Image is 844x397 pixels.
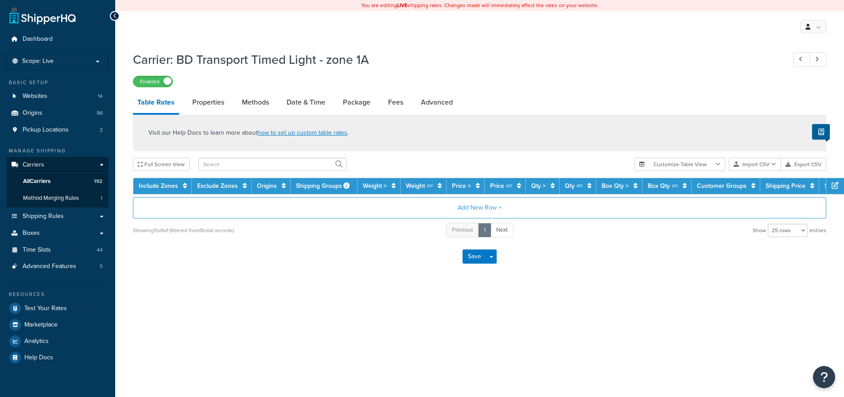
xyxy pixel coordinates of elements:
[7,105,109,121] li: Origins
[237,92,273,113] a: Methods
[7,157,109,207] li: Carriers
[7,147,109,155] div: Manage Shipping
[133,76,172,87] label: Enabled
[7,225,109,241] a: Boxes
[23,263,76,270] span: Advanced Features
[7,350,109,366] a: Help Docs
[197,181,238,191] a: Exclude Zones
[22,58,54,65] span: Scope: Live
[97,246,103,254] span: 44
[7,190,109,206] li: Method Merging Rules
[148,128,349,138] p: Visit our Help Docs to learn more about .
[94,178,102,185] span: 192
[133,158,190,171] button: Full Screen View
[198,158,346,171] input: Search
[531,181,546,191] a: Qty >
[7,173,109,190] a: AllCarriers192
[24,321,58,329] span: Marketplace
[133,51,777,68] h1: Carrier: BD Transport Timed Light - zone 1A
[101,195,102,202] span: 1
[24,354,53,362] span: Help Docs
[781,158,826,171] button: Export CSV
[100,126,103,134] span: 2
[23,109,43,117] span: Origins
[766,181,805,191] a: Shipping Price
[133,224,234,237] div: Showing 1 to 0 of (filtered from 0 total records)
[812,124,830,140] button: Show Help Docs
[23,93,47,100] span: Websites
[338,92,375,113] a: Package
[257,181,277,191] a: Origins
[23,178,51,185] span: All Carriers
[7,88,109,105] li: Websites
[24,338,49,345] span: Analytics
[7,157,109,173] a: Carriers
[24,305,67,312] span: Test Your Rates
[23,161,44,169] span: Carriers
[490,181,512,191] a: Price <=
[7,122,109,138] li: Pickup Locations
[753,224,766,237] span: Show
[139,181,178,191] a: Include Zones
[23,195,79,202] span: Method Merging Rules
[384,92,408,113] a: Fees
[7,317,109,333] a: Marketplace
[406,181,433,191] a: Weight <=
[23,35,53,43] span: Dashboard
[23,230,40,237] span: Boxes
[363,181,387,191] a: Weight >
[463,249,486,264] button: Save
[133,92,179,115] a: Table Rates
[602,181,629,191] a: Box Qty >
[697,181,747,191] a: Customer Groups
[7,300,109,316] a: Test Your Rates
[793,52,810,67] a: Previous Record
[490,223,513,237] a: Next
[478,223,491,237] a: 1
[23,246,51,254] span: Time Slots
[97,109,103,117] span: 96
[809,224,826,237] span: entries
[7,333,109,349] a: Analytics
[496,226,508,234] span: Next
[7,122,109,138] a: Pickup Locations2
[7,88,109,105] a: Websites14
[7,31,109,47] a: Dashboard
[634,158,725,171] button: Customize Table View
[7,79,109,86] div: Basic Setup
[7,190,109,206] a: Method Merging Rules1
[809,52,827,67] a: Next Record
[23,213,64,220] span: Shipping Rules
[7,242,109,258] a: Time Slots44
[23,126,69,134] span: Pickup Locations
[446,223,479,237] a: Previous
[648,181,678,191] a: Box Qty <=
[257,128,347,137] a: how to set up custom table rates
[291,178,358,194] th: Shipping Groups
[7,208,109,225] a: Shipping Rules
[7,291,109,298] div: Resources
[98,93,103,100] span: 14
[282,92,330,113] a: Date & Time
[729,158,781,171] button: Import CSV
[452,181,471,191] a: Price >
[133,197,826,218] button: Add New Row +
[7,242,109,258] li: Time Slots
[100,263,103,270] span: 5
[7,258,109,275] li: Advanced Features
[813,366,835,388] button: Open Resource Center
[397,1,408,9] b: LIVE
[188,92,229,113] a: Properties
[7,105,109,121] a: Origins96
[565,181,583,191] a: Qty <=
[7,258,109,275] a: Advanced Features5
[416,92,457,113] a: Advanced
[452,226,473,234] span: Previous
